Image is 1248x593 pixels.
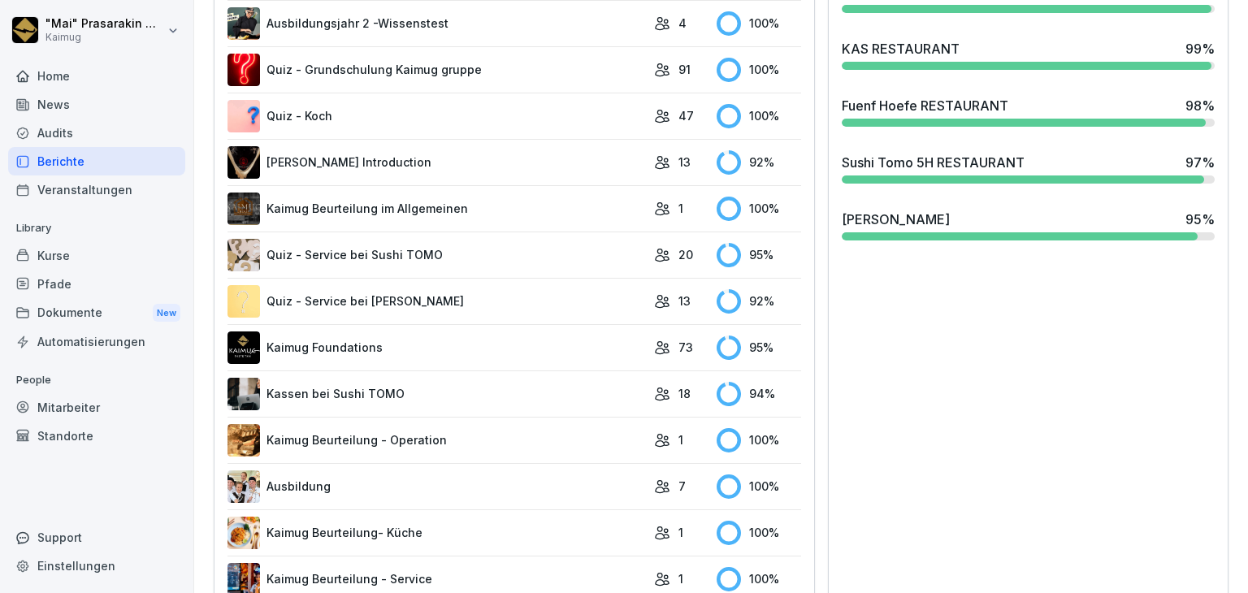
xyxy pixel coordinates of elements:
img: iuke5jdbrlurc4xfk18k6vt7.png [227,424,260,457]
a: Fuenf Hoefe RESTAURANT98% [835,89,1221,133]
p: 1 [678,524,683,541]
a: Standorte [8,422,185,450]
p: 20 [678,246,693,263]
div: Support [8,523,185,552]
a: Quiz - Service bei Sushi TOMO [227,239,646,271]
img: pak566alvbcplycpy5gzgq7j.png [227,239,260,271]
p: 7 [678,478,686,495]
p: Kaimug [45,32,164,43]
a: Kurse [8,241,185,270]
a: Kaimug Beurteilung- Küche [227,517,646,549]
a: KAS RESTAURANT99% [835,32,1221,76]
a: Kaimug Beurteilung - Operation [227,424,646,457]
a: Home [8,62,185,90]
a: Kassen bei Sushi TOMO [227,378,646,410]
div: 94 % [717,382,801,406]
div: 100 % [717,521,801,545]
a: Einstellungen [8,552,185,580]
img: bt43zuxlsf1o3j5bfdbbjymm.png [227,517,260,549]
a: Mitarbeiter [8,393,185,422]
p: 4 [678,15,687,32]
div: 99 % [1185,39,1215,58]
a: Veranstaltungen [8,175,185,204]
div: 92 % [717,289,801,314]
p: 1 [678,431,683,448]
p: 1 [678,200,683,217]
img: sxbsrblxgo4a9ornsy3pi0aw.png [227,470,260,503]
p: "Mai" Prasarakin Natechnanok [45,17,164,31]
a: Berichte [8,147,185,175]
div: 92 % [717,150,801,175]
div: 100 % [717,104,801,128]
a: Kaimug Beurteilung im Allgemeinen [227,193,646,225]
a: Quiz - Koch [227,100,646,132]
p: 73 [678,339,693,356]
a: [PERSON_NAME] Introduction [227,146,646,179]
img: ejcw8pgrsnj3kwnpxq2wy9us.png [227,146,260,179]
div: Sushi Tomo 5H RESTAURANT [842,153,1025,172]
div: 95 % [717,335,801,360]
img: a8zimp7ircwqkepy38eko2eu.png [227,378,260,410]
a: Sushi Tomo 5H RESTAURANT97% [835,146,1221,190]
div: 100 % [717,567,801,591]
a: Audits [8,119,185,147]
img: emg2a556ow6sapjezcrppgxh.png [227,285,260,318]
div: 100 % [717,197,801,221]
div: 97 % [1185,153,1215,172]
p: People [8,367,185,393]
div: New [153,304,180,322]
p: 13 [678,292,691,309]
div: Dokumente [8,298,185,328]
div: KAS RESTAURANT [842,39,960,58]
a: [PERSON_NAME]95% [835,203,1221,247]
a: Quiz - Service bei [PERSON_NAME] [227,285,646,318]
div: 100 % [717,11,801,36]
div: 100 % [717,58,801,82]
img: ima4gw5kbha2jc8jl1pti4b9.png [227,54,260,86]
a: Quiz - Grundschulung Kaimug gruppe [227,54,646,86]
div: 98 % [1185,96,1215,115]
img: t7brl8l3g3sjoed8o8dm9hn8.png [227,100,260,132]
img: kdhala7dy4uwpjq3l09r8r31.png [227,7,260,40]
div: 95 % [1185,210,1215,229]
a: Pfade [8,270,185,298]
div: [PERSON_NAME] [842,210,950,229]
a: Ausbildung [227,470,646,503]
a: Kaimug Foundations [227,331,646,364]
p: 13 [678,154,691,171]
p: Library [8,215,185,241]
a: DokumenteNew [8,298,185,328]
p: 47 [678,107,694,124]
div: 95 % [717,243,801,267]
a: Automatisierungen [8,327,185,356]
img: vu7fopty42ny43mjush7cma0.png [227,193,260,225]
div: 100 % [717,428,801,452]
a: Ausbildungsjahr 2 -Wissenstest [227,7,646,40]
p: 91 [678,61,691,78]
div: Fuenf Hoefe RESTAURANT [842,96,1008,115]
p: 1 [678,570,683,587]
img: p7t4hv9nngsgdpqtll45nlcz.png [227,331,260,364]
div: 100 % [717,474,801,499]
p: 18 [678,385,691,402]
a: News [8,90,185,119]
